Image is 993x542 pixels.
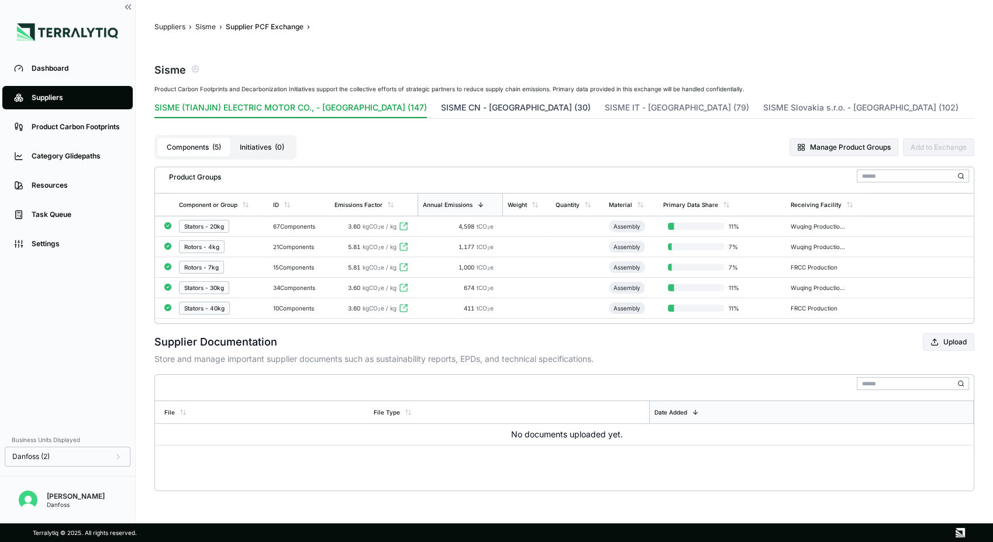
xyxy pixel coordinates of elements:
div: Emissions Factor [335,201,382,208]
div: Rotors - 4kg [184,243,219,250]
div: Product Groups [160,168,221,182]
div: Material [609,201,632,208]
span: tCO e [477,284,494,291]
div: File [164,409,175,416]
div: Stators - 20kg [184,223,224,230]
span: 11 % [724,284,761,291]
div: Suppliers [32,93,121,102]
div: Sisme [154,61,186,77]
p: Store and manage important supplier documents such as sustainability reports, EPDs, and technical... [154,353,974,365]
span: 674 [464,284,477,291]
span: › [189,22,192,32]
sub: 2 [487,225,490,230]
img: Jean-Baptiste Vinot [19,491,37,509]
img: Logo [17,23,118,41]
div: Settings [32,239,121,248]
span: tCO e [477,264,494,271]
button: SISME Slovakia s.r.o. - [GEOGRAPHIC_DATA] (102) [763,102,958,118]
span: tCO e [477,223,494,230]
div: Stators - 30kg [184,284,224,291]
span: ( 0 ) [275,143,284,152]
span: 5.81 [348,243,360,250]
button: Supplier PCF Exchange [226,22,304,32]
h2: Supplier Documentation [154,334,277,350]
span: 11 % [724,305,761,312]
div: Weight [508,201,527,208]
span: 3.60 [348,305,360,312]
span: 411 [464,305,477,312]
button: Sisme [195,22,216,32]
div: Wuqing Production CNCO F [791,243,847,250]
button: Open user button [14,486,42,514]
span: kgCO e / kg [363,305,396,312]
div: Business Units Displayed [5,433,130,447]
button: Manage Product Groups [789,139,898,156]
div: Assembly [613,264,640,271]
span: kgCO e / kg [363,243,396,250]
div: Stators - 40kg [184,305,225,312]
button: Components(5) [157,138,230,157]
span: 7 % [724,243,761,250]
span: kgCO e / kg [363,264,396,271]
div: Danfoss [47,501,105,508]
span: 3.60 [348,223,360,230]
div: FRCC Production [791,305,847,312]
sub: 2 [487,307,490,312]
div: Assembly [613,243,640,250]
span: tCO e [477,305,494,312]
div: File Type [374,409,400,416]
div: 67 Components [273,223,325,230]
div: Assembly [613,284,640,291]
div: Date Added [654,409,687,416]
span: tCO e [477,243,494,250]
div: Resources [32,181,121,190]
button: SISME IT - [GEOGRAPHIC_DATA] (79) [605,102,749,118]
div: ID [273,201,279,208]
div: Annual Emissions [423,201,473,208]
span: › [307,22,310,32]
div: Assembly [613,305,640,312]
sub: 2 [487,286,490,292]
div: Category Glidepaths [32,151,121,161]
span: 5.81 [348,264,360,271]
span: 3.60 [348,284,360,291]
div: Product Carbon Footprints [32,122,121,132]
sub: 2 [378,225,381,230]
div: Task Queue [32,210,121,219]
sub: 2 [487,266,490,271]
div: Primary Data Share [663,201,718,208]
div: Dashboard [32,64,121,73]
span: 11 % [724,223,761,230]
span: 1,000 [458,264,477,271]
div: Product Carbon Footprints and Decarbonization Initiatives support the collective efforts of strat... [154,85,974,92]
button: Upload [923,333,974,351]
div: Wuqing Production CNCO F [791,223,847,230]
div: Wuqing Production CNCO F [791,284,847,291]
span: 4,598 [458,223,477,230]
sub: 2 [378,307,381,312]
button: Initiatives(0) [230,138,294,157]
sub: 2 [378,246,381,251]
div: 21 Components [273,243,325,250]
div: [PERSON_NAME] [47,492,105,501]
span: 7 % [724,264,761,271]
sub: 2 [487,246,490,251]
button: SISME (TIANJIN) ELECTRIC MOTOR CO., - [GEOGRAPHIC_DATA] (147) [154,102,427,118]
button: SISME CN - [GEOGRAPHIC_DATA] (30) [441,102,591,118]
span: 1,177 [458,243,477,250]
span: kgCO e / kg [363,223,396,230]
div: 10 Components [273,305,325,312]
sub: 2 [378,286,381,292]
div: Receiving Facility [791,201,842,208]
span: kgCO e / kg [363,284,396,291]
div: FRCC Production [791,264,847,271]
div: Component or Group [179,201,237,208]
sub: 2 [378,266,381,271]
span: Danfoss (2) [12,452,50,461]
div: 15 Components [273,264,325,271]
div: 34 Components [273,284,325,291]
div: Assembly [613,223,640,230]
td: No documents uploaded yet. [155,424,974,446]
span: ( 5 ) [212,143,221,152]
div: Rotors - 7kg [184,264,219,271]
